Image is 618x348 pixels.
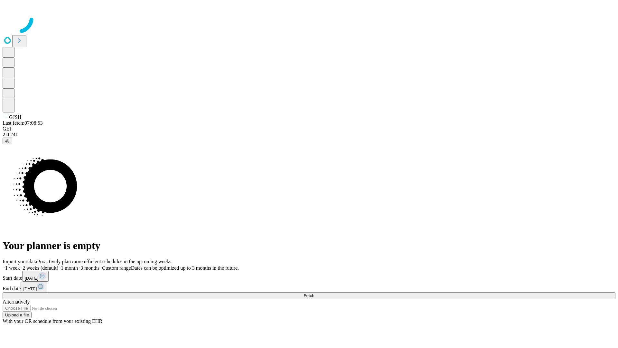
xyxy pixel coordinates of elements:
[80,265,99,271] span: 3 months
[3,292,615,299] button: Fetch
[3,282,615,292] div: End date
[3,126,615,132] div: GEI
[102,265,131,271] span: Custom range
[9,114,21,120] span: GJSH
[61,265,78,271] span: 1 month
[3,318,102,324] span: With your OR schedule from your existing EHR
[5,265,20,271] span: 1 week
[3,240,615,252] h1: Your planner is empty
[131,265,239,271] span: Dates can be optimized up to 3 months in the future.
[3,120,43,126] span: Last fetch: 07:08:53
[23,286,37,291] span: [DATE]
[21,282,47,292] button: [DATE]
[3,299,30,304] span: Alternatively
[22,271,49,282] button: [DATE]
[3,312,32,318] button: Upload a file
[23,265,58,271] span: 2 weeks (default)
[3,138,12,144] button: @
[3,271,615,282] div: Start date
[37,259,173,264] span: Proactively plan more efficient schedules in the upcoming weeks.
[3,132,615,138] div: 2.0.241
[3,259,37,264] span: Import your data
[5,139,10,143] span: @
[304,293,314,298] span: Fetch
[25,276,38,281] span: [DATE]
